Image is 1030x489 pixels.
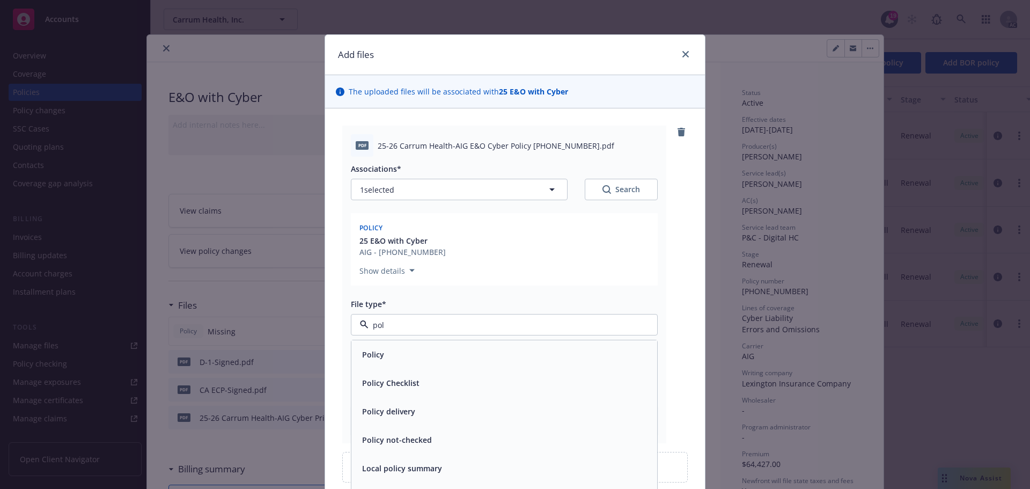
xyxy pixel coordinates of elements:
button: Policy [362,349,384,360]
input: Filter by keyword [369,319,636,331]
button: Policy Checklist [362,377,420,389]
button: Policy not-checked [362,434,432,446]
button: Policy delivery [362,406,415,417]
